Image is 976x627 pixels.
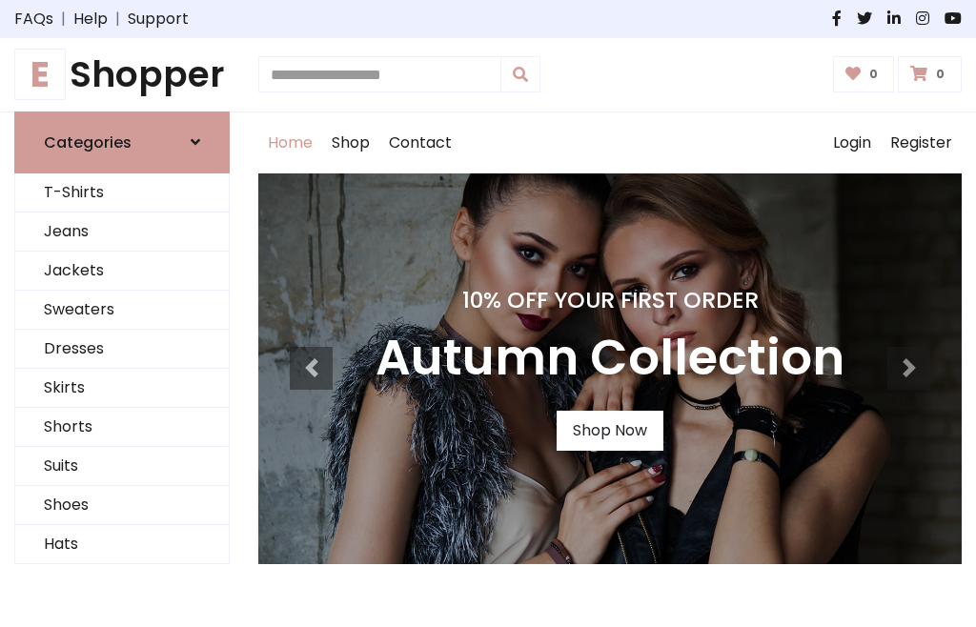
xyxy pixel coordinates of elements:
a: Suits [15,447,229,486]
a: Home [258,112,322,173]
a: T-Shirts [15,173,229,212]
a: Jackets [15,252,229,291]
a: Support [128,8,189,30]
span: | [108,8,128,30]
h3: Autumn Collection [376,329,844,388]
a: Shop Now [557,411,663,451]
a: Skirts [15,369,229,408]
span: 0 [864,66,883,83]
a: Help [73,8,108,30]
a: Login [823,112,881,173]
a: Shorts [15,408,229,447]
a: Hats [15,525,229,564]
a: Shop [322,112,379,173]
h1: Shopper [14,53,230,96]
a: 0 [898,56,962,92]
a: Sweaters [15,291,229,330]
a: Shoes [15,486,229,525]
a: EShopper [14,53,230,96]
span: 0 [931,66,949,83]
a: Contact [379,112,461,173]
h6: Categories [44,133,132,152]
a: Categories [14,111,230,173]
a: Register [881,112,962,173]
a: 0 [833,56,895,92]
span: E [14,49,66,100]
a: Dresses [15,330,229,369]
a: Jeans [15,212,229,252]
a: FAQs [14,8,53,30]
h4: 10% Off Your First Order [376,287,844,313]
span: | [53,8,73,30]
